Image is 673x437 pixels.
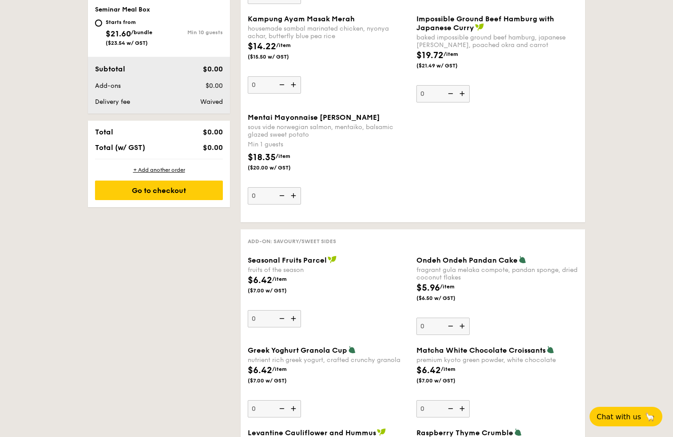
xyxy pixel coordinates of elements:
div: Go to checkout [95,181,223,200]
span: Seminar Meal Box [95,6,150,13]
img: icon-add.58712e84.svg [288,187,301,204]
div: premium kyoto green powder, white chocolate [416,356,578,364]
img: icon-add.58712e84.svg [456,400,470,417]
span: Total (w/ GST) [95,143,145,152]
input: Seasonal Fruits Parcelfruits of the season$6.42/item($7.00 w/ GST) [248,310,301,327]
span: Impossible Ground Beef Hamburg with Japanese Curry [416,15,554,32]
div: Starts from [106,19,152,26]
span: /item [440,283,455,290]
div: + Add another order [95,166,223,173]
span: Waived [200,98,223,106]
span: $6.42 [248,275,272,286]
img: icon-vegan.f8ff3823.svg [475,23,484,31]
span: /bundle [131,29,152,35]
input: Greek Yoghurt Granola Cupnutrient rich greek yogurt, crafted crunchy granola$6.42/item($7.00 w/ GST) [248,400,301,417]
span: /item [272,366,287,372]
span: Delivery fee [95,98,130,106]
span: $0.00 [203,128,223,136]
span: Add-ons [95,82,121,90]
span: Chat with us [597,413,641,421]
span: Greek Yoghurt Granola Cup [248,346,347,354]
img: icon-vegan.f8ff3823.svg [377,428,386,436]
input: Mentai Mayonnaise [PERSON_NAME]sous vide norwegian salmon, mentaiko, balsamic glazed sweet potato... [248,187,301,205]
span: Kampung Ayam Masak Merah [248,15,355,23]
img: icon-reduce.1d2dbef1.svg [274,310,288,327]
span: Total [95,128,113,136]
div: baked impossible ground beef hamburg, japanese [PERSON_NAME], poached okra and carrot [416,34,578,49]
span: /item [441,366,455,372]
img: icon-vegetarian.fe4039eb.svg [348,346,356,354]
span: Seasonal Fruits Parcel [248,256,327,264]
img: icon-reduce.1d2dbef1.svg [443,400,456,417]
span: ($7.00 w/ GST) [416,377,477,384]
span: ($6.50 w/ GST) [416,295,477,302]
span: ($23.54 w/ GST) [106,40,148,46]
img: icon-vegetarian.fe4039eb.svg [514,428,522,436]
span: /item [443,51,458,57]
img: icon-add.58712e84.svg [288,400,301,417]
input: Starts from$21.60/bundle($23.54 w/ GST)Min 10 guests [95,20,102,27]
input: Kampung Ayam Masak Merahhousemade sambal marinated chicken, nyonya achar, butterfly blue pea rice... [248,76,301,94]
div: housemade sambal marinated chicken, nyonya achar, butterfly blue pea rice [248,25,409,40]
div: Min 10 guests [159,29,223,35]
span: ($7.00 w/ GST) [248,287,308,294]
span: Levantine Cauliflower and Hummus [248,429,376,437]
span: ($21.49 w/ GST) [416,62,477,69]
input: Ondeh Ondeh Pandan Cakefragrant gula melaka compote, pandan sponge, dried coconut flakes$5.96/ite... [416,318,470,335]
span: ($20.00 w/ GST) [248,164,308,171]
img: icon-vegetarian.fe4039eb.svg [519,256,527,264]
span: $0.00 [206,82,223,90]
span: $21.60 [106,29,131,39]
img: icon-reduce.1d2dbef1.svg [443,318,456,335]
span: $0.00 [203,65,223,73]
img: icon-add.58712e84.svg [456,85,470,102]
div: Min 1 guests [248,140,409,149]
span: ($15.50 w/ GST) [248,53,308,60]
span: /item [276,42,291,48]
img: icon-reduce.1d2dbef1.svg [274,400,288,417]
img: icon-add.58712e84.svg [288,76,301,93]
span: $19.72 [416,50,443,61]
span: Raspberry Thyme Crumble [416,429,513,437]
img: icon-vegetarian.fe4039eb.svg [546,346,554,354]
span: Subtotal [95,65,125,73]
span: $14.22 [248,41,276,52]
span: Mentai Mayonnaise [PERSON_NAME] [248,113,380,122]
span: Ondeh Ondeh Pandan Cake [416,256,518,264]
img: icon-reduce.1d2dbef1.svg [274,187,288,204]
img: icon-add.58712e84.svg [456,318,470,335]
div: sous vide norwegian salmon, mentaiko, balsamic glazed sweet potato [248,123,409,138]
button: Chat with us🦙 [590,407,662,426]
div: fragrant gula melaka compote, pandan sponge, dried coconut flakes [416,266,578,281]
span: 🦙 [645,412,655,422]
span: $0.00 [203,143,223,152]
img: icon-add.58712e84.svg [288,310,301,327]
span: $18.35 [248,152,276,163]
div: nutrient rich greek yogurt, crafted crunchy granola [248,356,409,364]
img: icon-reduce.1d2dbef1.svg [443,85,456,102]
span: ($7.00 w/ GST) [248,377,308,384]
span: $6.42 [248,365,272,376]
span: /item [272,276,287,282]
span: Add-on: Savoury/Sweet Sides [248,238,336,244]
span: /item [276,153,290,159]
img: icon-reduce.1d2dbef1.svg [274,76,288,93]
span: Matcha White Chocolate Croissants [416,346,546,354]
span: $5.96 [416,283,440,293]
span: $6.42 [416,365,441,376]
input: Impossible Ground Beef Hamburg with Japanese Currybaked impossible ground beef hamburg, japanese ... [416,85,470,102]
img: icon-vegan.f8ff3823.svg [328,256,336,264]
div: fruits of the season [248,266,409,274]
input: Matcha White Chocolate Croissantspremium kyoto green powder, white chocolate$6.42/item($7.00 w/ GST) [416,400,470,417]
